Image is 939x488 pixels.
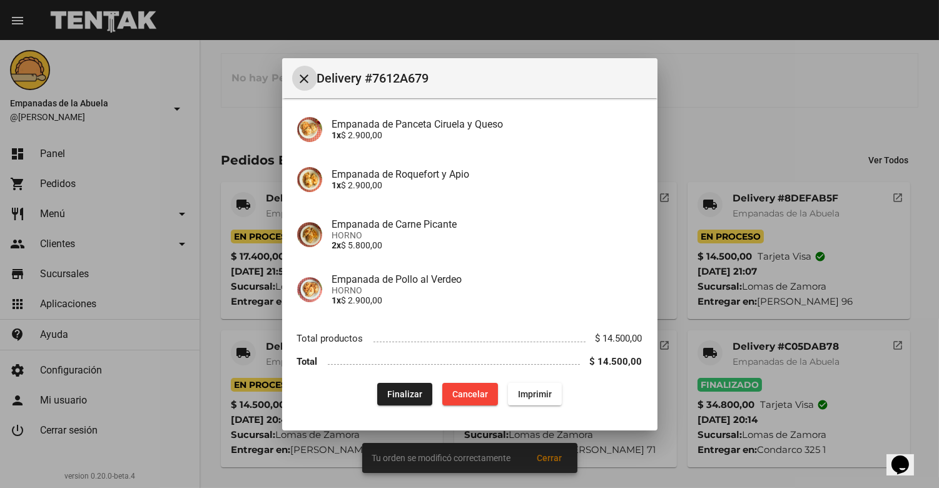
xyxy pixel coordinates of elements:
[332,118,642,130] h4: Empanada de Panceta Ciruela y Queso
[297,117,322,142] img: a07d0382-12a7-4aaa-a9a8-9d363701184e.jpg
[332,180,642,190] p: $ 2.900,00
[297,222,322,247] img: 244b8d39-ba06-4741-92c7-e12f1b13dfde.jpg
[332,168,642,180] h4: Empanada de Roquefort y Apio
[332,295,342,305] b: 1x
[332,130,342,140] b: 1x
[297,71,312,86] mat-icon: Cerrar
[508,383,562,405] button: Imprimir
[332,180,342,190] b: 1x
[332,240,342,250] b: 2x
[332,285,642,295] span: HORNO
[297,350,642,373] li: Total $ 14.500,00
[317,68,647,88] span: Delivery #7612A679
[332,230,642,240] span: HORNO
[387,389,422,399] span: Finalizar
[518,389,552,399] span: Imprimir
[297,167,322,192] img: d59fadef-f63f-4083-8943-9e902174ec49.jpg
[332,240,642,250] p: $ 5.800,00
[886,438,926,475] iframe: chat widget
[297,277,322,302] img: b535b57a-eb23-4682-a080-b8c53aa6123f.jpg
[452,389,488,399] span: Cancelar
[292,66,317,91] button: Cerrar
[297,327,642,350] li: Total productos $ 14.500,00
[332,273,642,285] h4: Empanada de Pollo al Verdeo
[332,295,642,305] p: $ 2.900,00
[442,383,498,405] button: Cancelar
[332,130,642,140] p: $ 2.900,00
[332,218,642,230] h4: Empanada de Carne Picante
[377,383,432,405] button: Finalizar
